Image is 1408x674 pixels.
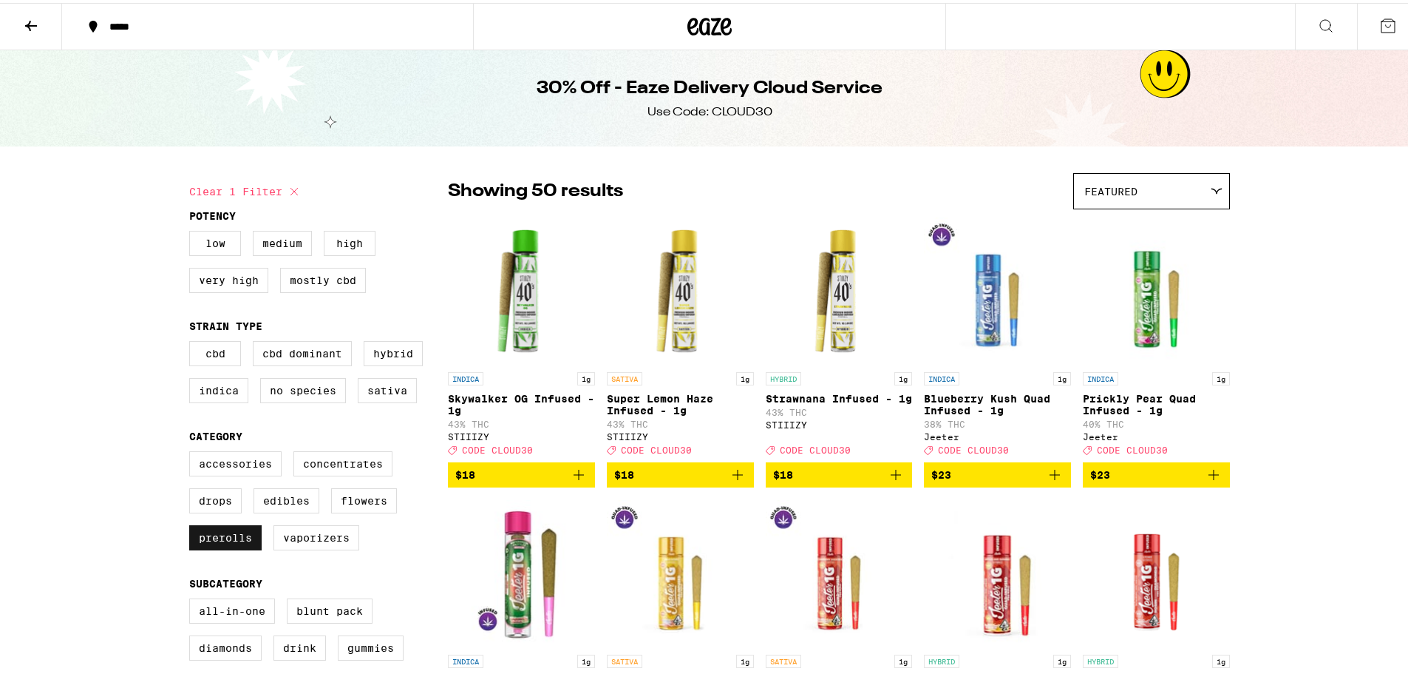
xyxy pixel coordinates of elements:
label: Low [189,228,241,253]
label: No Species [260,375,346,400]
p: INDICA [924,369,959,383]
legend: Category [189,428,242,439]
label: Accessories [189,448,282,474]
p: 40% THC [1083,417,1230,426]
label: Hybrid [364,338,423,363]
legend: Subcategory [189,575,262,587]
span: CODE CLOUD30 [1097,442,1168,452]
img: Jeeter - Maui Wowie Quad Infused - 1g [607,496,754,644]
legend: Potency [189,207,236,219]
span: CODE CLOUD30 [938,442,1009,452]
p: 1g [577,652,595,665]
div: Jeeter [924,429,1071,439]
label: Indica [189,375,248,400]
div: STIIIZY [448,429,595,439]
span: CODE CLOUD30 [780,442,851,452]
label: Edibles [254,485,319,510]
p: 1g [1053,369,1071,383]
img: Jeeter - Prickly Pear Quad Infused - 1g [1083,214,1230,362]
div: STIIIZY [607,429,754,439]
img: Jeeter - Watermelon Zkittlez Quad Infused - 1g [448,496,595,644]
button: Add to bag [924,459,1071,485]
p: 43% THC [448,417,595,426]
p: 1g [1212,369,1230,383]
label: CBD [189,338,241,363]
p: 38% THC [924,417,1071,426]
img: Jeeter - Blueberry Kush Quad Infused - 1g [924,214,1071,362]
img: Jeeter - Strawberry Sour Diesel Quad Infused - 1g [766,496,913,644]
p: 1g [894,369,912,383]
span: $18 [455,466,475,478]
p: HYBRID [1083,652,1118,665]
label: Mostly CBD [280,265,366,290]
label: Concentrates [293,448,392,474]
p: Super Lemon Haze Infused - 1g [607,390,754,414]
p: 43% THC [607,417,754,426]
a: Open page for Skywalker OG Infused - 1g from STIIIZY [448,214,595,459]
p: HYBRID [924,652,959,665]
label: CBD Dominant [253,338,352,363]
label: Diamonds [189,633,262,658]
p: SATIVA [607,369,642,383]
div: STIIIZY [766,417,913,427]
label: Flowers [331,485,397,510]
a: Open page for Prickly Pear Quad Infused - 1g from Jeeter [1083,214,1230,459]
p: 1g [894,652,912,665]
label: Drink [273,633,326,658]
label: Gummies [338,633,404,658]
a: Open page for Blueberry Kush Quad Infused - 1g from Jeeter [924,214,1071,459]
span: CODE CLOUD30 [462,442,533,452]
p: Skywalker OG Infused - 1g [448,390,595,414]
p: Blueberry Kush Quad Infused - 1g [924,390,1071,414]
span: $23 [1090,466,1110,478]
label: High [324,228,375,253]
span: Hi. Need any help? [9,10,106,22]
label: Medium [253,228,312,253]
img: STIIIZY - Super Lemon Haze Infused - 1g [607,214,754,362]
button: Add to bag [607,459,754,485]
p: HYBRID [766,369,801,383]
a: Open page for Strawnana Infused - 1g from STIIIZY [766,214,913,459]
img: STIIIZY - Strawnana Infused - 1g [766,214,913,362]
img: Jeeter - Apples and Bananas Quad Infused - 1g [924,496,1071,644]
p: INDICA [448,369,483,383]
span: Featured [1084,183,1137,195]
button: Add to bag [1083,459,1230,485]
p: SATIVA [607,652,642,665]
span: $18 [614,466,634,478]
p: 43% THC [766,405,913,414]
p: 1g [1212,652,1230,665]
img: STIIIZY - Skywalker OG Infused - 1g [448,214,595,362]
p: 1g [1053,652,1071,665]
p: 1g [577,369,595,383]
label: Very High [189,265,268,290]
label: Sativa [358,375,417,400]
button: Add to bag [448,459,595,485]
label: Drops [189,485,242,510]
p: SATIVA [766,652,801,665]
label: Prerolls [189,522,262,547]
p: 1g [736,369,754,383]
h1: 30% Off - Eaze Delivery Cloud Service [537,73,882,98]
label: Vaporizers [273,522,359,547]
p: INDICA [448,652,483,665]
p: Showing 50 results [448,176,623,201]
img: Jeeter - Lychee Quad Infused - 1g [1083,496,1230,644]
label: All-In-One [189,596,275,621]
span: $23 [931,466,951,478]
p: Strawnana Infused - 1g [766,390,913,402]
span: $18 [773,466,793,478]
div: Use Code: CLOUD30 [647,101,772,118]
button: Add to bag [766,459,913,485]
button: Clear 1 filter [189,170,303,207]
p: INDICA [1083,369,1118,383]
span: CODE CLOUD30 [621,442,692,452]
legend: Strain Type [189,317,262,329]
label: Blunt Pack [287,596,373,621]
div: Jeeter [1083,429,1230,439]
p: Prickly Pear Quad Infused - 1g [1083,390,1230,414]
p: 1g [736,652,754,665]
a: Open page for Super Lemon Haze Infused - 1g from STIIIZY [607,214,754,459]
